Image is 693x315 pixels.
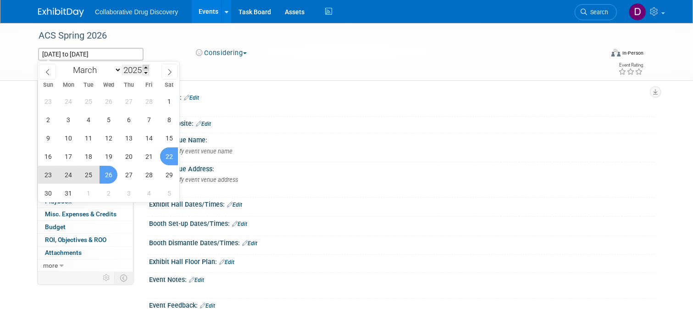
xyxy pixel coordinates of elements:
div: Pod Notes: [149,90,655,102]
span: March 1, 2025 [160,92,178,110]
span: Mon [58,82,78,88]
span: February 28, 2025 [140,92,158,110]
span: April 4, 2025 [140,184,158,202]
span: March 2, 2025 [39,111,57,129]
span: March 19, 2025 [100,147,117,165]
span: February 26, 2025 [100,92,117,110]
span: Wed [99,82,119,88]
a: Edit [196,121,211,127]
span: Collaborative Drug Discovery [95,8,178,16]
span: March 23, 2025 [39,166,57,184]
span: March 5, 2025 [100,111,117,129]
span: March 18, 2025 [80,147,98,165]
span: Tue [78,82,99,88]
button: Considering [193,48,250,58]
span: March 25, 2025 [80,166,98,184]
div: Event Venue Name: [149,133,655,145]
span: March 17, 2025 [60,147,78,165]
a: Giveaways [38,144,133,157]
a: Edit [219,259,234,265]
span: March 21, 2025 [140,147,158,165]
div: Event Rating [618,63,643,67]
a: Attachments [38,247,133,259]
a: Tasks [38,183,133,195]
div: Event Website: [149,117,655,129]
a: Booth [38,93,133,106]
select: Month [69,64,122,76]
span: Sat [159,82,179,88]
div: Exhibit Hall Floor Plan: [149,255,655,267]
span: March 15, 2025 [160,129,178,147]
a: Search [575,4,617,20]
span: March 11, 2025 [80,129,98,147]
span: March 22, 2025 [160,147,178,165]
a: Edit [200,303,215,309]
span: Fri [139,82,159,88]
span: March 31, 2025 [60,184,78,202]
a: Misc. Expenses & Credits [38,208,133,220]
img: Format-Inperson.png [611,49,621,56]
span: March 9, 2025 [39,129,57,147]
span: Thu [119,82,139,88]
span: ROI, Objectives & ROO [45,236,106,243]
span: March 6, 2025 [120,111,138,129]
div: Event Feedback: [149,298,655,310]
div: Event Format [554,48,643,62]
input: Year [122,65,149,75]
span: April 1, 2025 [80,184,98,202]
span: March 8, 2025 [160,111,178,129]
span: Sun [38,82,58,88]
span: March 3, 2025 [60,111,78,129]
span: more [43,262,58,269]
span: March 26, 2025 [100,166,117,184]
span: February 27, 2025 [120,92,138,110]
a: Sponsorships [38,170,133,182]
a: Asset Reservations [38,131,133,144]
a: Edit [189,277,204,283]
span: February 23, 2025 [39,92,57,110]
img: ExhibitDay [38,8,84,17]
a: Budget [38,221,133,233]
span: Misc. Expenses & Credits [45,210,116,218]
a: Shipments [38,157,133,169]
input: Event Start Date - End Date [38,48,144,61]
span: March 10, 2025 [60,129,78,147]
span: April 3, 2025 [120,184,138,202]
div: Event Venue Address: [149,162,655,174]
a: more [38,259,133,272]
span: Budget [45,223,66,231]
span: March 27, 2025 [120,166,138,184]
span: April 5, 2025 [160,184,178,202]
a: Edit [242,240,257,247]
a: Edit [227,202,242,208]
span: April 2, 2025 [100,184,117,202]
span: March 13, 2025 [120,129,138,147]
span: March 29, 2025 [160,166,178,184]
span: Attachments [45,249,82,256]
div: Booth Dismantle Dates/Times: [149,236,655,248]
a: Playbook [38,195,133,208]
a: Event Information [38,80,133,93]
span: March 14, 2025 [140,129,158,147]
span: February 24, 2025 [60,92,78,110]
span: March 7, 2025 [140,111,158,129]
span: March 28, 2025 [140,166,158,184]
a: Edit [184,95,199,101]
a: Travel Reservations [38,118,133,131]
span: March 24, 2025 [60,166,78,184]
a: Staff [38,106,133,118]
div: Exhibit Hall Dates/Times: [149,197,655,209]
span: Search [587,9,608,16]
a: Edit [232,221,247,227]
a: ROI, Objectives & ROO [38,234,133,246]
div: In-Person [622,50,643,56]
span: March 16, 2025 [39,147,57,165]
td: Toggle Event Tabs [115,272,133,284]
img: Daniel Castro [629,3,646,21]
div: Event Notes: [149,273,655,285]
span: February 25, 2025 [80,92,98,110]
span: March 4, 2025 [80,111,98,129]
span: March 20, 2025 [120,147,138,165]
span: Specify event venue name [159,148,233,155]
span: March 30, 2025 [39,184,57,202]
